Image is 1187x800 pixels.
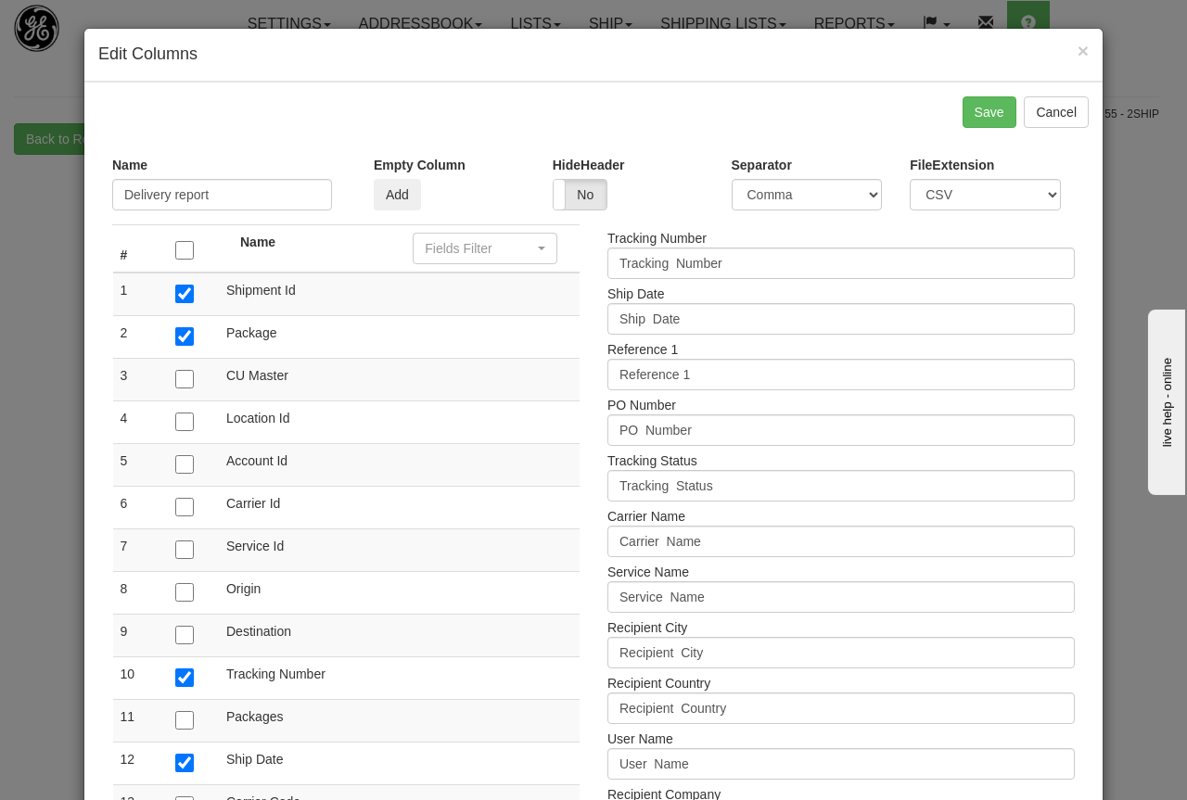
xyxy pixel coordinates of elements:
[98,43,1089,67] h4: Edit Columns
[113,443,169,486] td: 5
[113,699,169,742] td: 11
[219,486,580,528] td: Carrier Id
[607,504,1075,560] li: Carrier Name
[554,180,606,210] label: No
[219,400,580,443] td: Location Id
[732,156,792,174] label: Separator
[607,560,1075,616] li: Service Name
[607,282,1075,337] li: Ship Date
[219,443,580,486] td: Account Id
[413,233,557,264] button: Fields Filter
[226,233,399,251] div: Name
[219,273,580,316] td: Shipment Id
[1078,41,1089,60] button: Close
[607,671,1075,727] li: Recipient Country
[553,156,625,174] label: HideHeader
[219,742,580,784] td: Ship Date
[113,656,169,699] td: 10
[1024,96,1089,128] button: Cancel
[607,337,1075,393] li: Reference 1
[113,486,169,528] td: 6
[374,156,466,174] label: Empty Column
[113,315,169,358] td: 2
[113,614,169,656] td: 9
[113,358,169,400] td: 3
[607,393,1075,449] li: PO Number
[1144,305,1185,494] iframe: chat widget
[219,699,580,742] td: Packages
[374,179,421,210] button: Add
[112,156,147,174] label: Name
[219,571,580,614] td: Origin
[113,273,169,316] td: 1
[607,727,1075,782] li: User Name
[219,315,580,358] td: Package
[113,571,169,614] td: 8
[607,449,1075,504] li: Tracking Status
[219,656,580,699] td: Tracking Number
[113,400,169,443] td: 4
[963,96,1016,128] button: Save
[219,614,580,656] td: Destination
[1078,40,1089,61] span: ×
[219,528,580,571] td: Service Id
[113,224,169,273] th: #
[910,156,994,174] label: FileExtension
[14,16,172,30] div: live help - online
[607,226,1075,282] li: Tracking Number
[219,358,580,400] td: CU Master
[113,528,169,571] td: 7
[113,742,169,784] td: 12
[425,239,534,258] div: Fields Filter
[607,616,1075,671] li: Recipient City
